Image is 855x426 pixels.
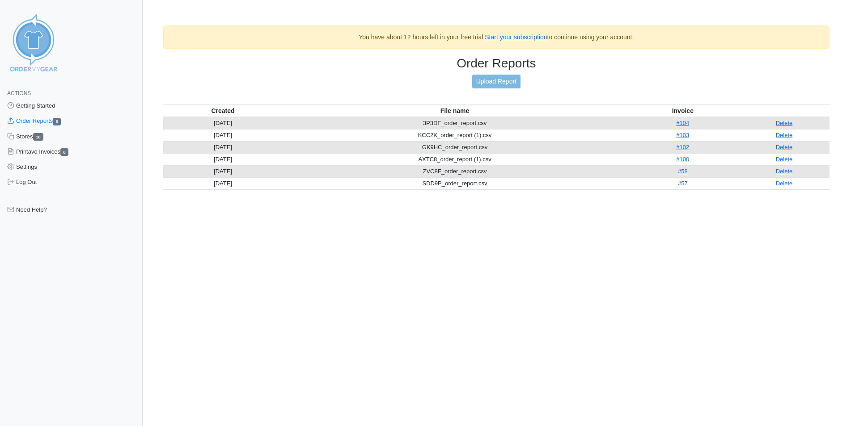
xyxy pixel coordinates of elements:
[776,120,793,126] a: Delete
[163,141,283,153] td: [DATE]
[676,120,689,126] a: #104
[776,132,793,138] a: Delete
[163,177,283,189] td: [DATE]
[163,165,283,177] td: [DATE]
[678,168,688,175] a: #58
[283,153,626,165] td: AXTC8_order_report (1).csv
[163,56,830,71] h3: Order Reports
[676,156,689,163] a: #100
[163,129,283,141] td: [DATE]
[7,90,31,96] span: Actions
[627,104,739,117] th: Invoice
[283,104,626,117] th: File name
[163,117,283,129] td: [DATE]
[163,153,283,165] td: [DATE]
[676,144,689,150] a: #102
[678,180,688,187] a: #57
[776,180,793,187] a: Delete
[676,132,689,138] a: #103
[33,133,44,141] span: 10
[163,25,830,49] div: You have about 12 hours left in your free trial. to continue using your account.
[472,75,521,88] a: Upload Report
[53,118,61,125] span: 6
[776,168,793,175] a: Delete
[776,156,793,163] a: Delete
[485,33,547,41] a: Start your subscription
[776,144,793,150] a: Delete
[163,104,283,117] th: Created
[283,177,626,189] td: SDD9P_order_report.csv
[283,129,626,141] td: KCC2K_order_report (1).csv
[283,165,626,177] td: ZVC8F_order_report.csv
[283,141,626,153] td: GK9HC_order_report.csv
[60,148,68,156] span: 6
[283,117,626,129] td: 3P3DF_order_report.csv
